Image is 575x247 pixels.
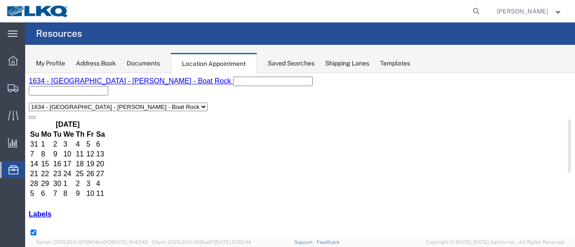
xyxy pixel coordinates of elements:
td: 13 [71,77,80,86]
td: 27 [71,96,80,105]
td: 8 [38,116,49,125]
td: 19 [61,87,70,95]
td: 22 [15,96,27,105]
a: Support [294,239,317,245]
button: [PERSON_NAME] [496,6,563,17]
td: 5 [4,116,14,125]
td: 16 [28,87,37,95]
td: 4 [71,106,80,115]
span: Sopha Sam [497,6,548,16]
a: Feedback [317,239,340,245]
td: 25 [50,96,60,105]
span: [DATE] 10:52:44 [215,239,251,245]
iframe: FS Legacy Container [25,73,575,238]
img: logo [6,4,69,18]
td: 23 [28,96,37,105]
td: 9 [50,116,60,125]
td: 10 [38,77,49,86]
td: 26 [61,96,70,105]
td: 30 [28,106,37,115]
div: Saved Searches [268,59,314,68]
span: Server: 2025.20.0-970904bc0f3 [36,239,148,245]
div: Address Book [76,59,116,68]
div: Templates [380,59,410,68]
a: Labels [4,137,27,145]
td: 6 [15,116,27,125]
div: Documents [127,59,160,68]
td: 7 [28,116,37,125]
td: 9 [28,77,37,86]
div: Shipping Lanes [325,59,369,68]
td: 21 [4,96,14,105]
div: My Profile [36,59,65,68]
td: 14 [4,87,14,95]
h4: Resources [36,22,82,45]
td: 20 [71,87,80,95]
td: 10 [61,116,70,125]
td: 11 [50,77,60,86]
td: 11 [71,116,80,125]
td: 3 [61,106,70,115]
td: 29 [15,106,27,115]
td: 2 [50,106,60,115]
td: 18 [50,87,60,95]
td: 15 [15,87,27,95]
td: 24 [38,96,49,105]
td: 17 [38,87,49,95]
span: Copyright © [DATE]-[DATE] Agistix Inc., All Rights Reserved [426,238,564,246]
span: Client: 2025.20.0-035ba07 [152,239,251,245]
td: 12 [61,77,70,86]
div: Location Appointment [171,53,257,74]
span: [DATE] 10:43:43 [111,239,148,245]
td: 1 [38,106,49,115]
td: 28 [4,106,14,115]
